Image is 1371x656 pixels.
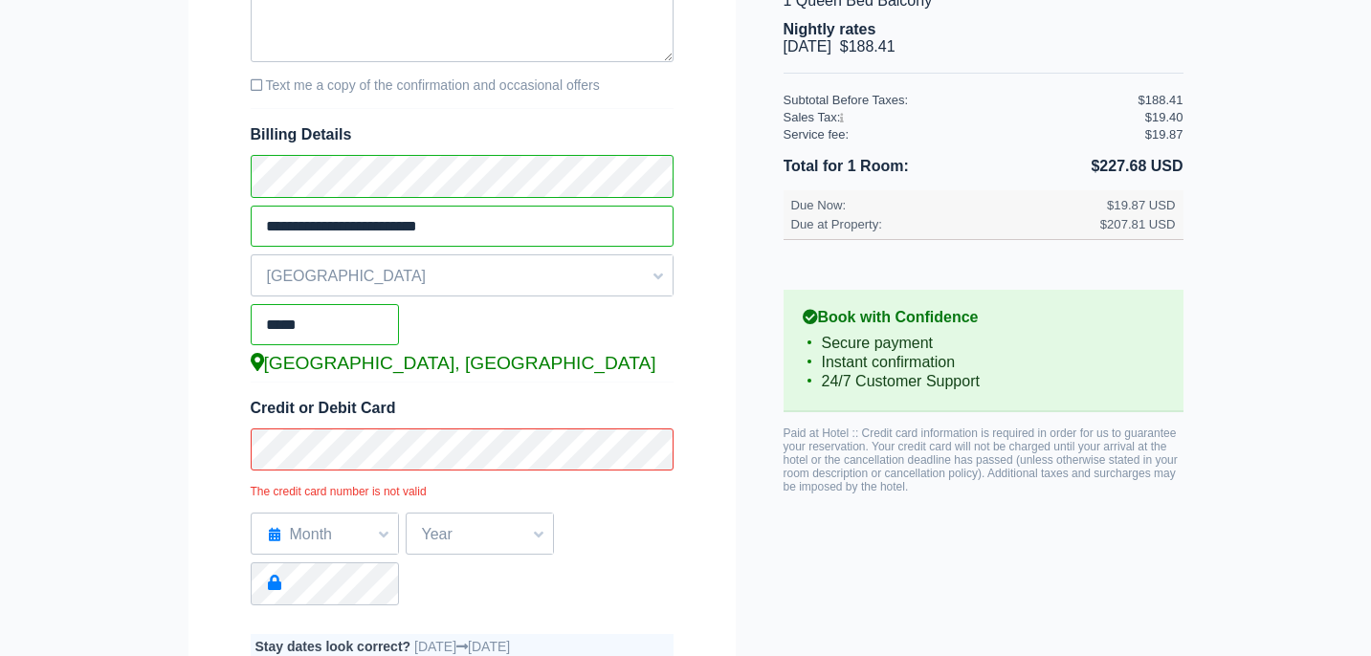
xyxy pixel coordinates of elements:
[803,309,1164,326] b: Book with Confidence
[1145,127,1183,142] div: $19.87
[803,353,1164,372] li: Instant confirmation
[784,154,984,179] li: Total for 1 Room:
[791,198,1100,212] div: Due Now:
[1145,110,1183,124] div: $19.40
[255,639,411,654] b: Stay dates look correct?
[251,353,674,374] div: [GEOGRAPHIC_DATA], [GEOGRAPHIC_DATA]
[784,110,1139,124] div: Sales Tax:
[251,400,396,416] span: Credit or Debit Card
[784,127,1139,142] div: Service fee:
[1139,93,1183,107] div: $188.41
[414,639,510,654] span: [DATE] [DATE]
[407,518,553,551] span: Year
[803,372,1164,391] li: 24/7 Customer Support
[251,485,674,498] small: The credit card number is not valid
[791,217,1100,231] div: Due at Property:
[784,38,896,55] span: [DATE] $188.41
[784,426,1178,493] span: Paid at Hotel :: Credit card information is required in order for us to guarantee your reservatio...
[784,93,1139,107] div: Subtotal Before Taxes:
[252,260,673,293] span: [GEOGRAPHIC_DATA]
[251,126,674,143] span: Billing Details
[252,518,398,551] span: Month
[1100,217,1176,231] div: $207.81 USD
[1107,198,1175,212] div: $19.87 USD
[803,334,1164,353] li: Secure payment
[251,70,674,100] label: Text me a copy of the confirmation and occasional offers
[784,21,876,37] b: Nightly rates
[984,154,1183,179] li: $227.68 USD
